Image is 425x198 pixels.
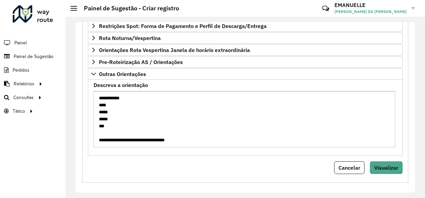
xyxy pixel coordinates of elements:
button: Cancelar [334,161,365,174]
span: Relatórios [14,80,34,87]
button: Visualizar [370,161,403,174]
label: Descreva a orientação [94,81,148,89]
span: Consultas [13,94,34,101]
a: Orientações Rota Vespertina Janela de horário extraordinária [88,44,403,56]
span: Cancelar [338,164,360,171]
div: Outras Orientações [88,80,403,156]
h2: Painel de Sugestão - Criar registro [77,5,179,12]
a: Restrições Spot: Forma de Pagamento e Perfil de Descarga/Entrega [88,20,403,32]
a: Rota Noturna/Vespertina [88,32,403,44]
a: Contato Rápido [318,1,333,16]
span: Orientações Rota Vespertina Janela de horário extraordinária [99,47,250,53]
span: Pedidos [13,67,29,74]
span: Painel de Sugestão [14,53,53,60]
h3: EMANUELLE [334,2,407,8]
span: Tático [13,108,25,115]
span: Outras Orientações [99,71,146,77]
span: Rota Noturna/Vespertina [99,35,161,41]
a: Outras Orientações [88,68,403,80]
a: Pre-Roteirização AS / Orientações [88,56,403,68]
span: Painel [14,39,27,46]
span: Restrições Spot: Forma de Pagamento e Perfil de Descarga/Entrega [99,23,267,29]
span: [PERSON_NAME] DA [PERSON_NAME] [334,9,407,15]
span: Pre-Roteirização AS / Orientações [99,59,183,65]
span: Visualizar [374,164,398,171]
